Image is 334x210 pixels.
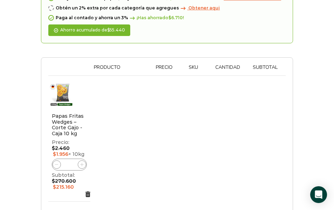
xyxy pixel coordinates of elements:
span: $ [168,15,171,20]
a: Eliminar Papas Fritas Wedges – Corte Gajo - Caja 10 kg del carrito [48,191,90,198]
div: Obtén un 2% extra por cada categoría que agregues [48,5,220,11]
th: Subtotal [248,65,282,75]
th: Cantidad [207,65,248,75]
td: × 10kg [48,138,90,158]
div: Ahorro acumulado de [48,24,130,36]
span: ¡Has ahorrado ! [128,15,184,20]
a: Obtener aqui [179,5,220,11]
div: Paga al contado y ahorra un 3% [48,15,184,21]
th: Producto [90,65,149,75]
a: Papas Fritas Wedges – Corte Gajo - Caja 10 kg [52,113,84,137]
bdi: 2.460 [52,145,70,151]
bdi: 1.956 [53,151,68,157]
bdi: 270.600 [52,178,76,184]
span: $ [53,151,56,157]
div: Open Intercom Messenger [310,186,327,203]
span: Obtener aqui [188,5,220,10]
th: Sku [180,65,207,75]
span: $ [52,145,55,151]
bdi: 215.160 [53,184,74,190]
span: $ [53,184,56,190]
bdi: 6.710 [168,15,183,20]
bdi: 55.440 [107,27,125,32]
span: $ [107,27,110,32]
span: $ [52,178,55,184]
th: Precio [149,65,180,75]
input: Product quantity [53,160,63,169]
